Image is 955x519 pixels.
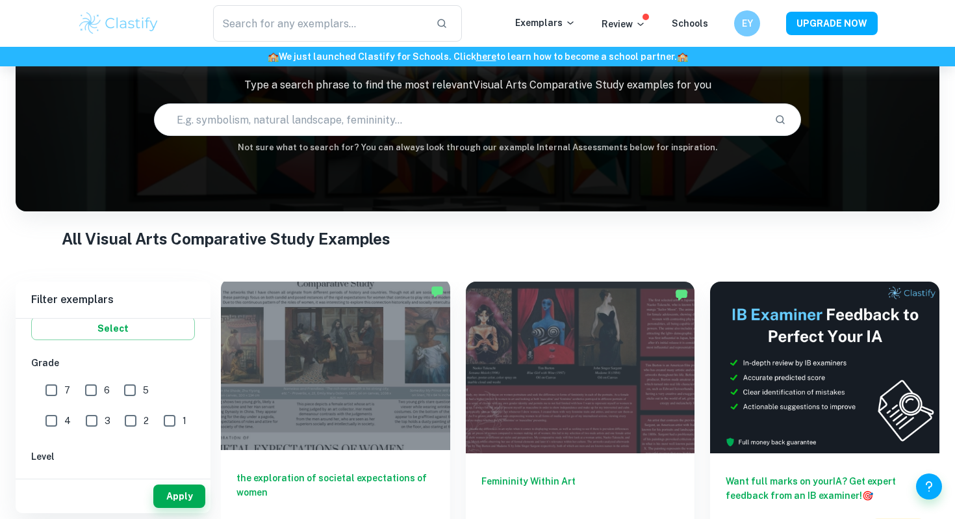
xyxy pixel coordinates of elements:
p: Review [602,17,646,31]
input: Search for any exemplars... [213,5,426,42]
h6: Want full marks on your IA ? Get expert feedback from an IB examiner! [726,474,924,503]
a: Schools [672,18,708,29]
input: E.g. symbolism, natural landscape, femininity... [155,101,763,138]
h1: All Visual Arts Comparative Study Examples [62,227,893,250]
img: Marked [431,285,444,298]
span: 4 [64,414,71,428]
span: 🏫 [268,51,279,62]
span: 7 [64,383,70,397]
h6: EY [740,16,755,31]
img: Marked [675,288,688,301]
h6: Femininity Within Art [481,474,680,517]
a: here [476,51,496,62]
h6: Grade [31,356,195,370]
h6: the exploration of societal expectations of women [236,471,435,514]
button: Search [769,109,791,131]
img: Thumbnail [710,282,939,453]
button: UPGRADE NOW [786,12,878,35]
span: 6 [104,383,110,397]
span: 5 [143,383,149,397]
span: 🎯 [862,490,873,501]
button: EY [734,10,760,36]
h6: Filter exemplars [16,282,210,318]
h6: Not sure what to search for? You can always look through our example Internal Assessments below f... [16,141,939,154]
span: 3 [105,414,110,428]
p: Exemplars [515,16,576,30]
button: Apply [153,485,205,508]
p: Type a search phrase to find the most relevant Visual Arts Comparative Study examples for you [16,77,939,93]
button: Select [31,317,195,340]
img: Clastify logo [77,10,160,36]
h6: Level [31,449,195,464]
span: 2 [144,414,149,428]
h6: We just launched Clastify for Schools. Click to learn how to become a school partner. [3,49,952,64]
span: 1 [183,414,186,428]
button: Help and Feedback [916,473,942,499]
span: 🏫 [677,51,688,62]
